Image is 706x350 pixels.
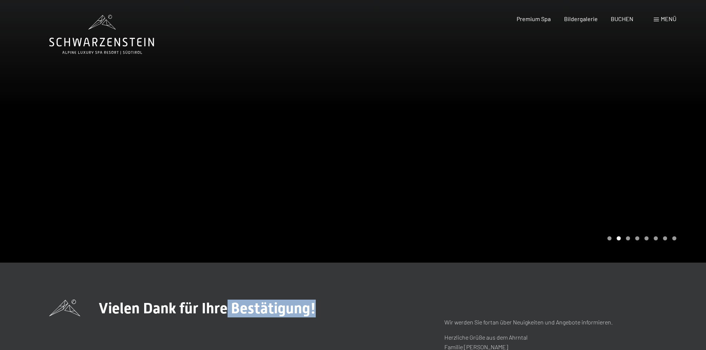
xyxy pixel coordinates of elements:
[611,15,633,22] a: BUCHEN
[605,236,676,240] div: Carousel Pagination
[654,236,658,240] div: Carousel Page 6
[564,15,598,22] a: Bildergalerie
[444,317,657,327] p: Wir werden Sie fortan über Neuigkeiten und Angebote informieren.
[644,236,649,240] div: Carousel Page 5
[517,15,551,22] a: Premium Spa
[617,236,621,240] div: Carousel Page 2 (Current Slide)
[672,236,676,240] div: Carousel Page 8
[607,236,611,240] div: Carousel Page 1
[99,300,316,317] span: Vielen Dank für Ihre Bestätigung!
[635,236,639,240] div: Carousel Page 4
[663,236,667,240] div: Carousel Page 7
[626,236,630,240] div: Carousel Page 3
[661,15,676,22] span: Menü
